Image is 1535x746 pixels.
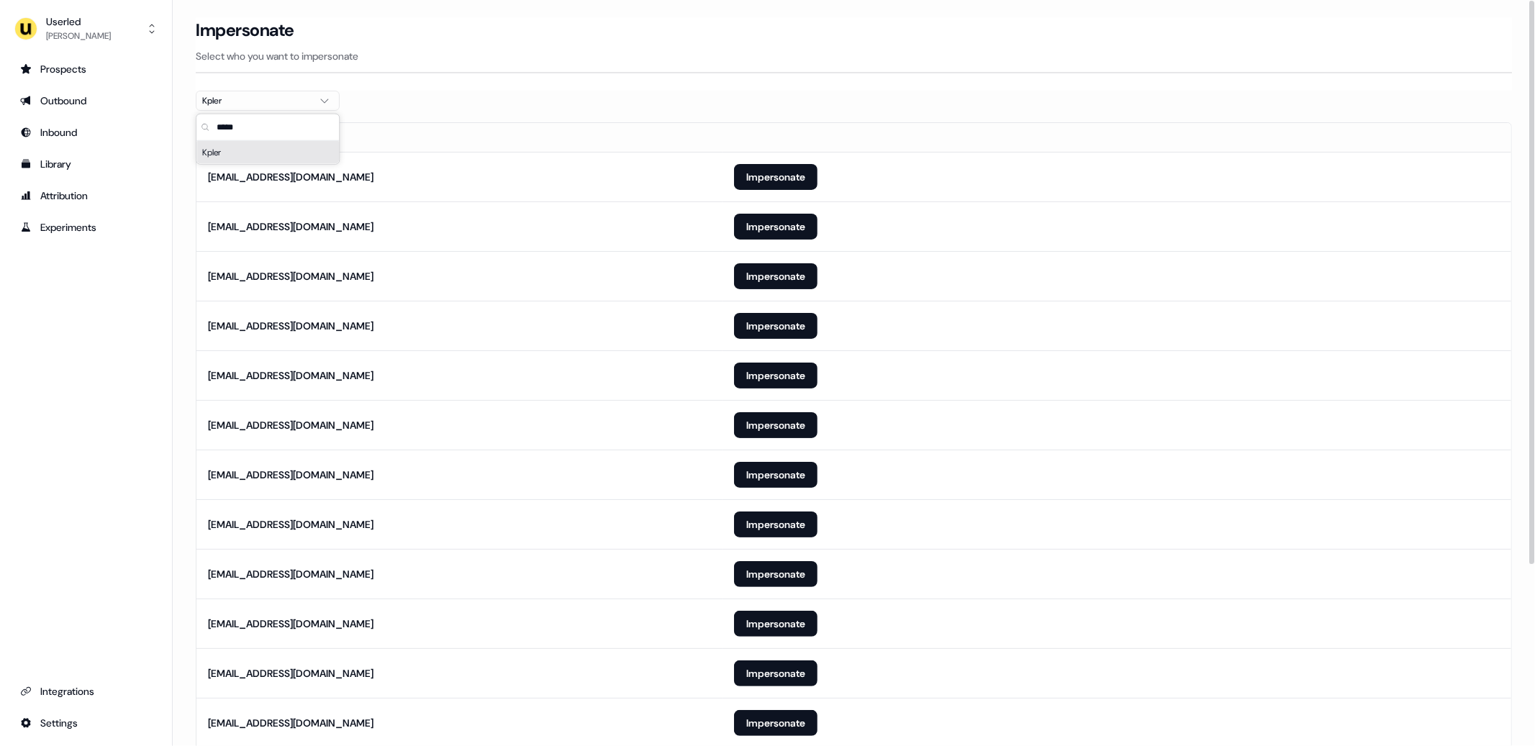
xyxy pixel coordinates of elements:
[12,711,160,734] a: Go to integrations
[12,153,160,176] a: Go to templates
[208,617,373,631] div: [EMAIL_ADDRESS][DOMAIN_NAME]
[12,216,160,239] a: Go to experiments
[734,710,818,736] button: Impersonate
[20,157,152,171] div: Library
[20,188,152,203] div: Attribution
[208,716,373,730] div: [EMAIL_ADDRESS][DOMAIN_NAME]
[20,62,152,76] div: Prospects
[734,561,818,587] button: Impersonate
[20,94,152,108] div: Outbound
[20,125,152,140] div: Inbound
[208,666,373,681] div: [EMAIL_ADDRESS][DOMAIN_NAME]
[734,363,818,388] button: Impersonate
[196,123,723,152] th: Email
[208,517,373,532] div: [EMAIL_ADDRESS][DOMAIN_NAME]
[208,319,373,333] div: [EMAIL_ADDRESS][DOMAIN_NAME]
[12,184,160,207] a: Go to attribution
[12,121,160,144] a: Go to Inbound
[208,368,373,383] div: [EMAIL_ADDRESS][DOMAIN_NAME]
[46,14,111,29] div: Userled
[734,462,818,488] button: Impersonate
[208,468,373,482] div: [EMAIL_ADDRESS][DOMAIN_NAME]
[20,684,152,699] div: Integrations
[196,141,339,164] div: Kpler
[20,220,152,235] div: Experiments
[208,170,373,184] div: [EMAIL_ADDRESS][DOMAIN_NAME]
[196,91,340,111] button: Kpler
[734,214,818,240] button: Impersonate
[734,511,818,537] button: Impersonate
[196,19,294,41] h3: Impersonate
[208,269,373,283] div: [EMAIL_ADDRESS][DOMAIN_NAME]
[20,716,152,730] div: Settings
[208,219,373,234] div: [EMAIL_ADDRESS][DOMAIN_NAME]
[734,611,818,637] button: Impersonate
[208,418,373,432] div: [EMAIL_ADDRESS][DOMAIN_NAME]
[12,58,160,81] a: Go to prospects
[734,164,818,190] button: Impersonate
[734,660,818,686] button: Impersonate
[196,49,1512,63] p: Select who you want to impersonate
[12,680,160,703] a: Go to integrations
[734,263,818,289] button: Impersonate
[734,412,818,438] button: Impersonate
[734,313,818,339] button: Impersonate
[196,141,339,164] div: Suggestions
[208,567,373,581] div: [EMAIL_ADDRESS][DOMAIN_NAME]
[46,29,111,43] div: [PERSON_NAME]
[12,12,160,46] button: Userled[PERSON_NAME]
[202,94,310,108] div: Kpler
[12,89,160,112] a: Go to outbound experience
